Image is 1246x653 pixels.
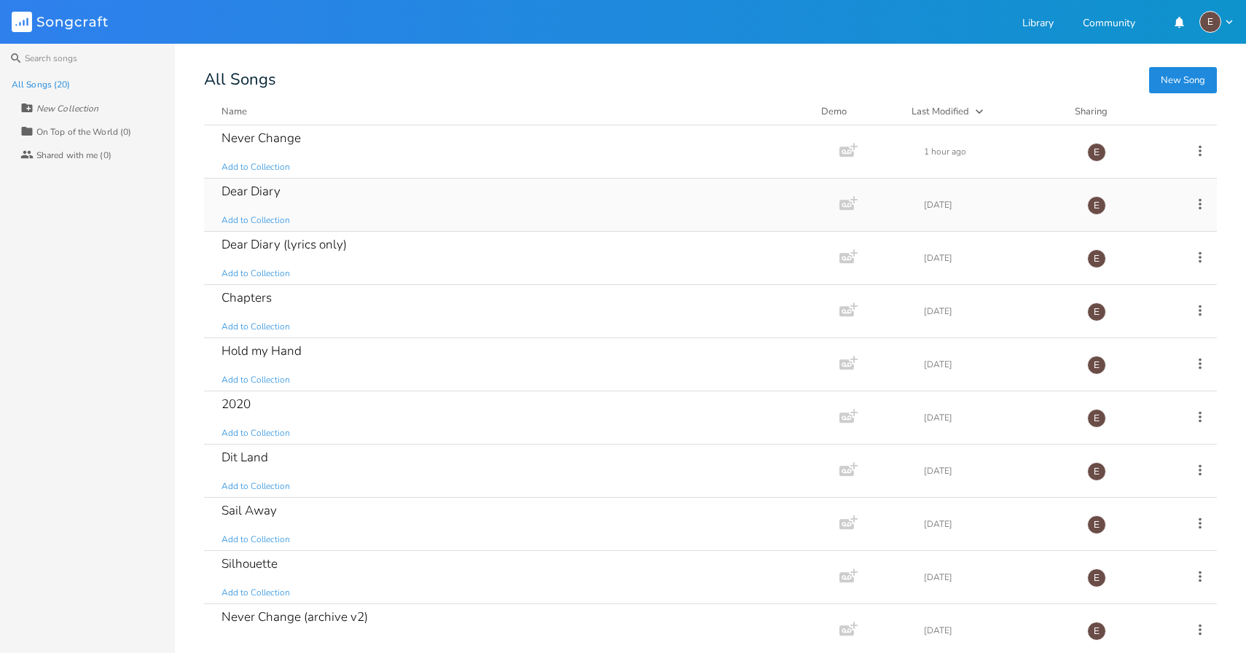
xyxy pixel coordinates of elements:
[1087,409,1106,428] div: edward
[222,480,290,493] span: Add to Collection
[222,398,251,410] div: 2020
[924,147,1070,156] div: 1 hour ago
[222,558,278,570] div: Silhouette
[1022,18,1054,31] a: Library
[1087,568,1106,587] div: edward
[1149,67,1217,93] button: New Song
[222,104,804,119] button: Name
[222,185,281,198] div: Dear Diary
[924,413,1070,422] div: [DATE]
[36,104,98,113] div: New Collection
[821,104,894,119] div: Demo
[912,104,1057,119] button: Last Modified
[222,321,290,333] span: Add to Collection
[222,214,290,227] span: Add to Collection
[222,427,290,439] span: Add to Collection
[222,161,290,173] span: Add to Collection
[222,451,268,464] div: Dit Land
[1087,302,1106,321] div: edward
[222,504,277,517] div: Sail Away
[222,267,290,280] span: Add to Collection
[912,105,969,118] div: Last Modified
[924,626,1070,635] div: [DATE]
[222,611,368,623] div: Never Change (archive v2)
[222,533,290,546] span: Add to Collection
[222,640,290,652] span: Add to Collection
[1087,249,1106,268] div: edward
[36,128,131,136] div: On Top of the World (0)
[924,254,1070,262] div: [DATE]
[36,151,111,160] div: Shared with me (0)
[1087,143,1106,162] div: edward
[1087,196,1106,215] div: edward
[924,360,1070,369] div: [DATE]
[924,573,1070,582] div: [DATE]
[1087,622,1106,641] div: edward
[222,292,272,304] div: Chapters
[1199,11,1221,33] div: edward
[1075,104,1162,119] div: Sharing
[222,105,247,118] div: Name
[1199,11,1234,33] button: E
[924,520,1070,528] div: [DATE]
[1087,356,1106,375] div: edward
[12,80,70,89] div: All Songs (20)
[924,466,1070,475] div: [DATE]
[222,132,301,144] div: Never Change
[222,587,290,599] span: Add to Collection
[222,345,302,357] div: Hold my Hand
[1087,462,1106,481] div: edward
[222,374,290,386] span: Add to Collection
[924,200,1070,209] div: [DATE]
[222,238,347,251] div: Dear Diary (lyrics only)
[1087,515,1106,534] div: edward
[924,307,1070,316] div: [DATE]
[204,73,1217,87] div: All Songs
[1083,18,1135,31] a: Community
